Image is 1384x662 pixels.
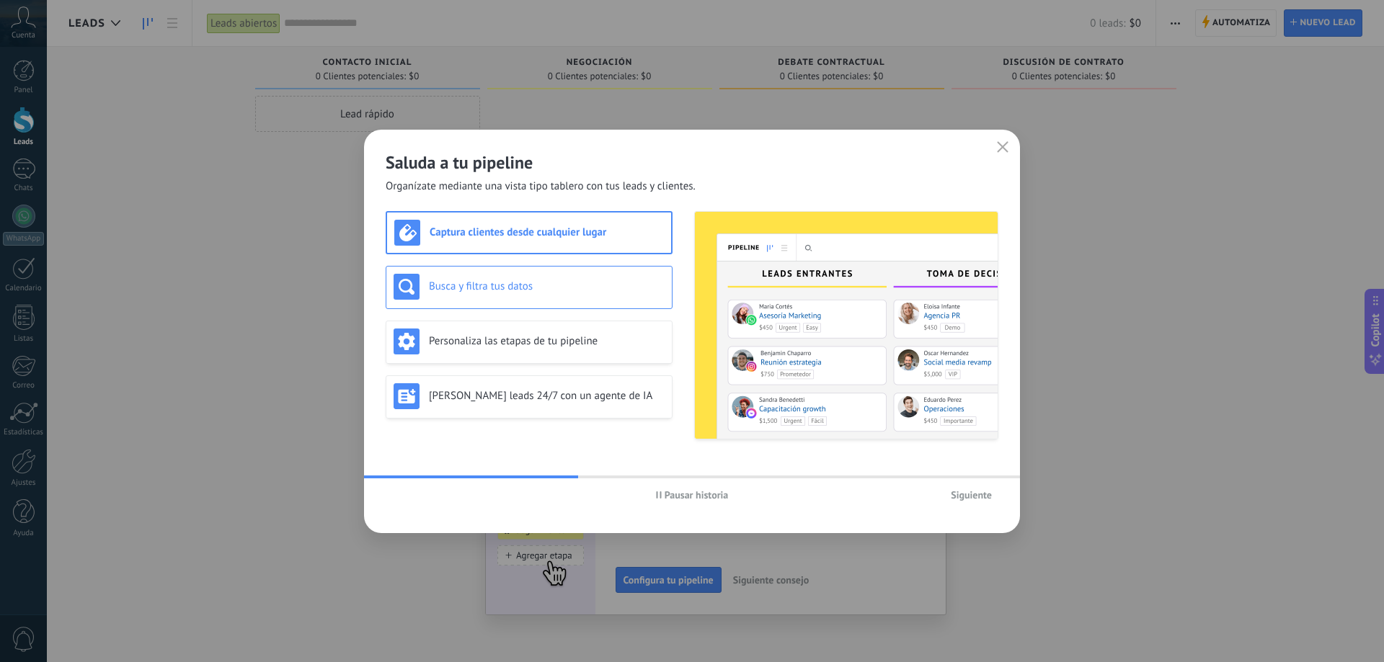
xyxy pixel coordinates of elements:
[430,225,664,239] h3: Captura clientes desde cualquier lugar
[429,389,665,403] h3: [PERSON_NAME] leads 24/7 con un agente de IA
[944,484,998,506] button: Siguiente
[649,484,735,506] button: Pausar historia
[386,151,998,174] h2: Saluda a tu pipeline
[951,490,992,500] span: Siguiente
[386,179,696,194] span: Organízate mediante una vista tipo tablero con tus leads y clientes.
[665,490,729,500] span: Pausar historia
[429,279,665,293] h3: Busca y filtra tus datos
[429,334,665,348] h3: Personaliza las etapas de tu pipeline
